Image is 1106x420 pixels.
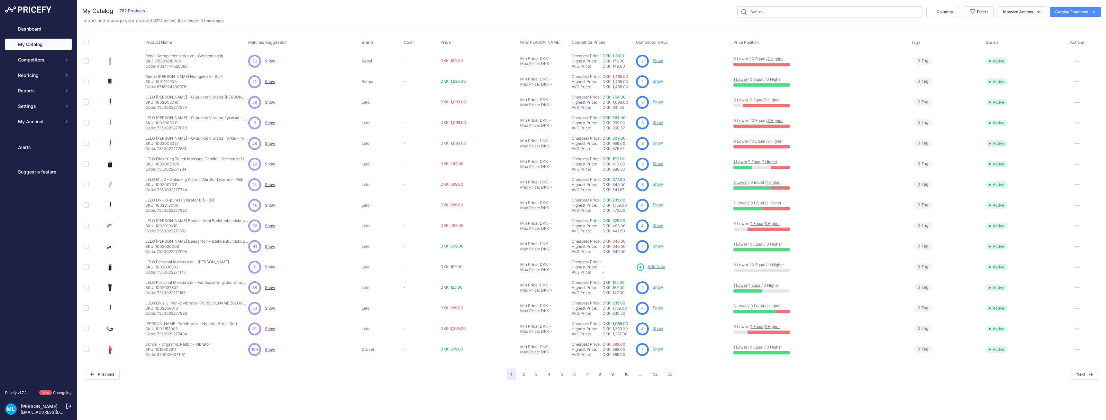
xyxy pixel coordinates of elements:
span: DKK 179.00 [603,59,625,63]
span: Status [986,40,999,45]
div: - [549,82,552,87]
p: Code: 8718924230978 [145,84,222,89]
a: Cheapest Price: [572,342,601,347]
div: Max Price: [520,61,540,66]
div: Highest Price: [572,79,603,84]
span: 10 [253,58,257,64]
button: Massive Actions [998,6,1046,17]
button: Repricing [5,70,72,81]
a: [PERSON_NAME] [21,404,58,409]
a: Cheapest Price: [572,280,601,285]
div: - [548,180,551,185]
p: Code: 7350022277854 [145,105,248,110]
a: 3 Lower [733,303,748,308]
a: 782 Active [156,18,175,23]
div: - [548,77,551,82]
a: Show [653,223,663,228]
span: 38 [252,99,257,105]
p: Rimba [362,79,401,84]
a: 1 Equal [751,221,763,226]
span: DKK 410.88 [603,162,625,166]
a: Show [653,161,663,166]
a: Cheapest Price: [572,321,601,326]
div: AVG Price: [572,126,603,131]
a: Show [653,326,663,331]
span: Tag [914,140,932,147]
a: Show [265,306,275,311]
button: Go to page 7 [582,369,592,380]
div: Highest Price: [572,100,603,105]
a: [EMAIL_ADDRESS][DOMAIN_NAME] [21,410,88,415]
div: AVG Price: [572,64,603,69]
a: Show [265,203,275,208]
div: AVG Price: [572,167,603,172]
span: 28 [252,141,257,146]
span: DKK 999.00 [603,120,625,125]
div: DKK 875.67 [603,146,633,151]
button: Status [986,40,1000,45]
a: Add New [636,263,665,272]
span: DKK 1,099.00 [440,141,466,145]
a: 2 Lower [733,201,748,205]
div: AVG Price: [572,84,603,89]
a: DKK 119.00 [603,53,624,58]
a: DKK 235.00 [603,301,625,305]
button: Columns [926,7,960,17]
img: Pricefy Logo [5,6,51,13]
span: 9 [254,120,256,126]
a: 1 Lower [733,242,748,247]
span: - [403,161,405,166]
div: DKK [540,159,548,164]
a: Show [265,265,275,269]
a: 3 Higher [767,139,783,144]
p: Lelo [362,141,401,146]
div: - [548,97,551,102]
span: Show [265,223,275,228]
div: DKK [540,118,548,123]
span: Active [986,79,1008,85]
span: DKK 1,099.00 [440,99,466,104]
a: Cheapest Price: [572,239,601,244]
a: 1 Equal [751,98,763,102]
a: Show [265,182,275,187]
p: LELO Mia 2 – Opladelig Klitoris Vibrator Lyserød - Pink [145,177,243,182]
button: Go to page 2 [519,369,529,380]
span: 0 [918,58,920,64]
a: Show [265,162,275,166]
span: 0 [918,99,920,105]
p: Rimba [PERSON_NAME] Hængekøje - Sort [145,74,222,79]
span: DKK 249.00 [440,161,464,166]
span: Show [265,285,275,290]
button: Filters [964,6,994,17]
a: Cheapest Price: [572,136,601,141]
span: Show [265,347,275,352]
a: DKK 329.00 [603,218,625,223]
a: DKK 389.00 [603,342,625,347]
div: Min Price: [520,138,539,144]
div: DKK [541,164,549,169]
span: 0 [918,161,920,167]
div: Min Price: [520,159,539,164]
div: DKK 860.67 [603,126,633,131]
button: Go to page 3 [531,369,541,380]
span: DKK 180.00 [440,58,463,63]
p: SKU: 1002003010 [145,100,248,105]
span: Tag [914,78,932,85]
span: 0 [918,140,920,146]
p: 0 Lower / 0 Equal / [733,118,905,123]
a: DKK 809.00 [603,136,626,141]
p: Lelo [362,100,401,105]
span: Brand [362,40,373,45]
a: Cheapest Price: [572,301,601,305]
span: 3 [641,120,644,126]
div: - [548,118,551,123]
a: DKK 235.00 [603,198,625,202]
div: Min Price: [520,56,539,61]
div: - [548,138,551,144]
p: Lelo [362,120,401,126]
span: Tag [914,181,932,188]
span: Tag [914,57,932,65]
a: Show [653,58,663,63]
span: 15 [253,182,257,188]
